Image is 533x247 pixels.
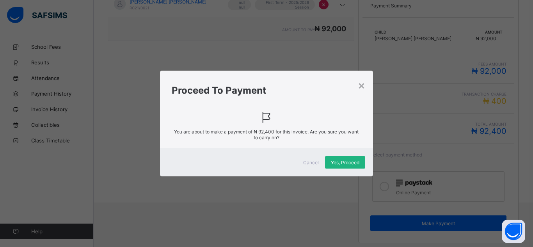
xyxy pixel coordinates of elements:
[172,85,361,96] h1: Proceed To Payment
[303,160,319,165] span: Cancel
[358,78,365,92] div: ×
[502,220,525,243] button: Open asap
[331,160,359,165] span: Yes, Proceed
[172,129,361,140] span: You are about to make a payment of for this invoice. Are you sure you want to carry on?
[254,129,274,135] span: ₦ 92,400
